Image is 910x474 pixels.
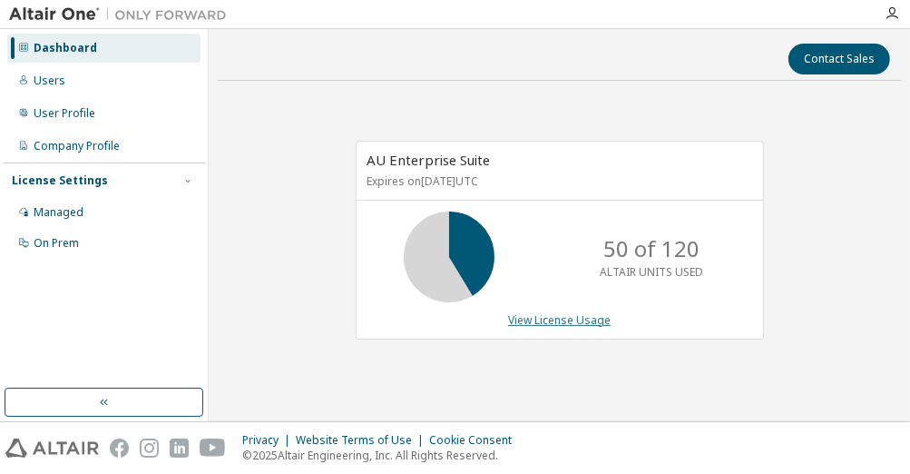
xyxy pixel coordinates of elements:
p: © 2025 Altair Engineering, Inc. All Rights Reserved. [242,448,523,463]
a: View License Usage [508,312,611,328]
img: youtube.svg [200,439,226,458]
img: instagram.svg [140,439,159,458]
div: User Profile [34,106,95,121]
div: Website Terms of Use [296,433,429,448]
img: altair_logo.svg [5,439,99,458]
img: linkedin.svg [170,439,189,458]
div: License Settings [12,173,108,188]
div: Cookie Consent [429,433,523,448]
div: Managed [34,205,83,220]
p: Expires on [DATE] UTC [367,173,748,189]
div: Company Profile [34,139,120,153]
p: ALTAIR UNITS USED [601,264,704,280]
div: Dashboard [34,41,97,55]
p: 50 of 120 [604,233,700,264]
div: Privacy [242,433,296,448]
span: AU Enterprise Suite [367,151,491,169]
img: facebook.svg [110,439,129,458]
img: Altair One [9,5,236,24]
div: On Prem [34,236,79,251]
button: Contact Sales [788,44,890,74]
div: Users [34,74,65,88]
